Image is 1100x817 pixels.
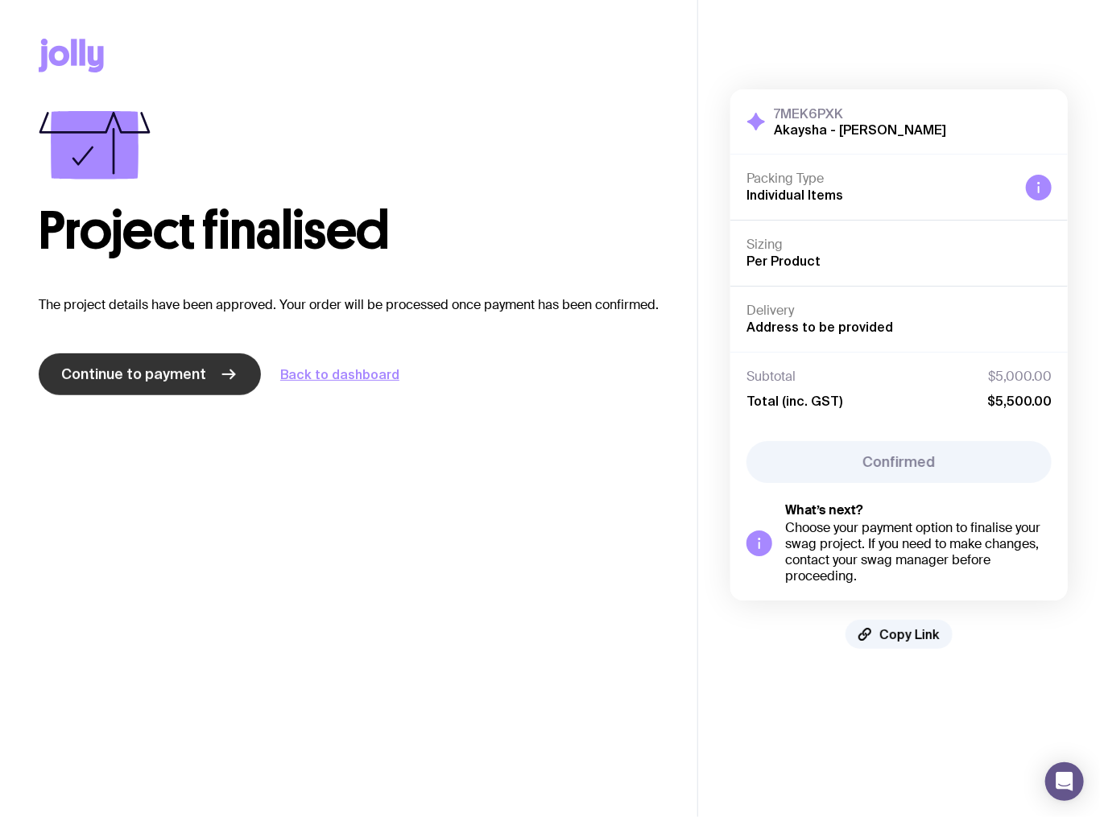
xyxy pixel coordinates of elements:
[746,188,843,202] span: Individual Items
[774,122,946,138] h2: Akaysha - [PERSON_NAME]
[774,105,946,122] h3: 7MEK6PXK
[746,320,893,334] span: Address to be provided
[39,353,261,395] a: Continue to payment
[987,393,1052,409] span: $5,500.00
[846,620,953,649] button: Copy Link
[39,295,659,315] p: The project details have been approved. Your order will be processed once payment has been confir...
[746,441,1052,483] button: Confirmed
[785,502,1052,518] h5: What’s next?
[746,303,1052,319] h4: Delivery
[39,205,659,257] h1: Project finalised
[61,365,206,384] span: Continue to payment
[280,365,399,384] a: Back to dashboard
[746,369,796,385] span: Subtotal
[746,171,1013,187] h4: Packing Type
[746,237,1052,253] h4: Sizing
[746,393,842,409] span: Total (inc. GST)
[988,369,1052,385] span: $5,000.00
[1045,762,1084,801] div: Open Intercom Messenger
[879,626,940,642] span: Copy Link
[785,520,1052,584] div: Choose your payment option to finalise your swag project. If you need to make changes, contact yo...
[746,254,821,268] span: Per Product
